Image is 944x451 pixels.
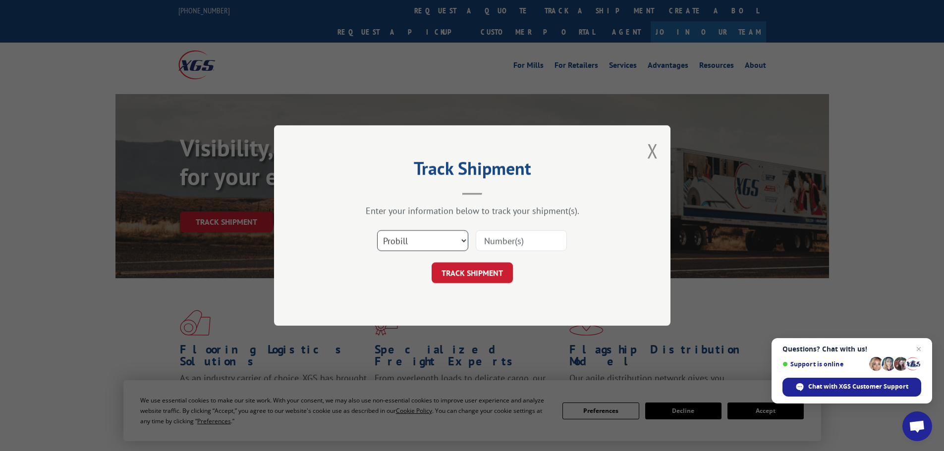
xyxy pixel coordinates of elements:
[324,205,621,216] div: Enter your information below to track your shipment(s).
[782,345,921,353] span: Questions? Chat with us!
[647,138,658,164] button: Close modal
[432,262,513,283] button: TRACK SHIPMENT
[913,343,925,355] span: Close chat
[808,382,908,391] span: Chat with XGS Customer Support
[902,411,932,441] div: Open chat
[324,161,621,180] h2: Track Shipment
[782,378,921,397] div: Chat with XGS Customer Support
[782,360,866,368] span: Support is online
[476,230,567,251] input: Number(s)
